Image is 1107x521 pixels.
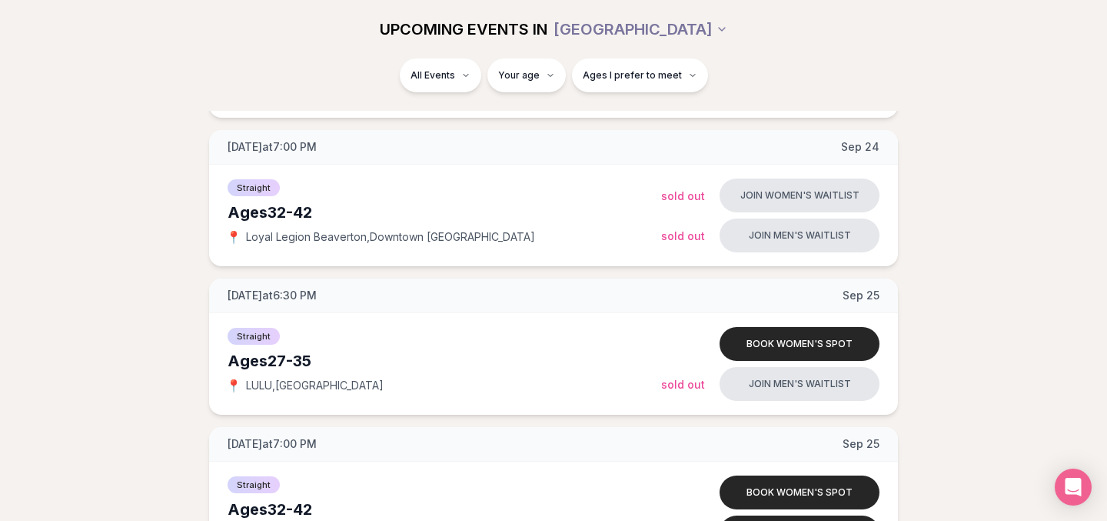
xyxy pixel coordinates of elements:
div: Ages 32-42 [228,202,661,223]
div: Ages 32-42 [228,499,661,520]
span: LULU , [GEOGRAPHIC_DATA] [246,378,384,393]
button: All Events [400,58,481,92]
span: Sep 25 [843,436,879,452]
span: Sold Out [661,229,705,242]
button: Join men's waitlist [720,219,879,252]
div: Open Intercom Messenger [1055,469,1092,506]
span: Sep 24 [841,139,879,155]
div: Ages 27-35 [228,350,661,372]
span: All Events [411,69,455,82]
button: Book women's spot [720,327,879,361]
span: [DATE] at 7:00 PM [228,436,317,452]
span: 📍 [228,231,240,243]
button: Ages I prefer to meet [572,58,708,92]
span: Straight [228,476,280,493]
button: Join men's waitlist [720,367,879,401]
span: 📍 [228,379,240,392]
span: Sold Out [661,378,705,391]
span: Straight [228,179,280,196]
span: [DATE] at 6:30 PM [228,288,317,303]
span: Sep 25 [843,288,879,303]
button: Join women's waitlist [720,179,879,212]
button: Your age [487,58,566,92]
span: Straight [228,328,280,345]
span: [DATE] at 7:00 PM [228,139,317,155]
button: [GEOGRAPHIC_DATA] [553,12,728,46]
span: Sold Out [661,189,705,202]
span: Loyal Legion Beaverton , Downtown [GEOGRAPHIC_DATA] [246,229,535,245]
span: Your age [498,69,540,82]
span: Ages I prefer to meet [583,69,682,82]
span: UPCOMING EVENTS IN [380,18,547,40]
button: Book women's spot [720,476,879,509]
